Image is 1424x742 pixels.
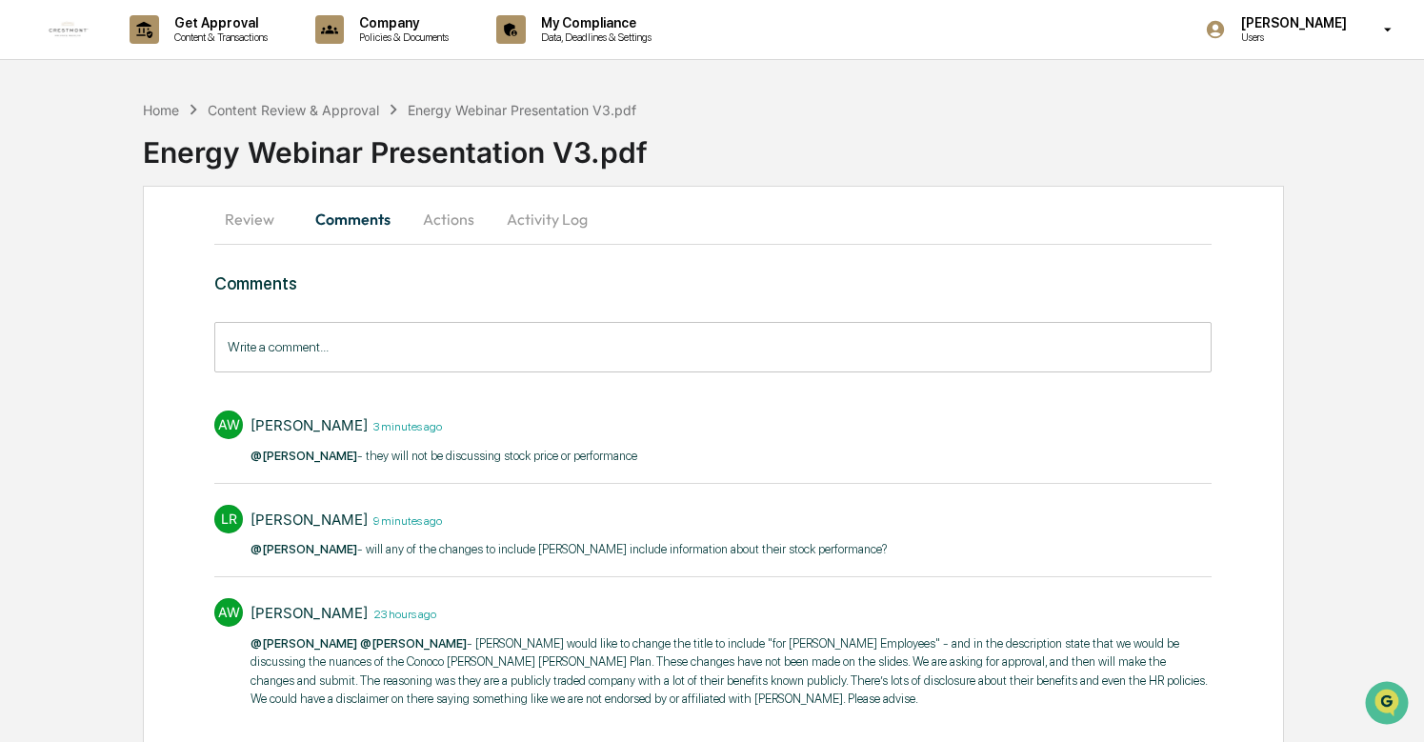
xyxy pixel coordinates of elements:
[408,102,636,118] div: Energy Webinar Presentation V3.pdf
[251,604,368,622] div: [PERSON_NAME]
[214,411,243,439] div: AW
[526,15,661,30] p: My Compliance
[143,102,179,118] div: Home
[251,511,368,529] div: [PERSON_NAME]
[324,151,347,174] button: Start new chat
[159,30,277,44] p: Content & Transactions
[214,598,243,627] div: AW
[138,242,153,257] div: 🗄️
[214,196,300,242] button: Review
[406,196,491,242] button: Actions
[130,232,244,267] a: 🗄️Attestations
[19,242,34,257] div: 🖐️
[38,240,123,259] span: Preclearance
[251,636,357,651] span: @[PERSON_NAME]
[11,232,130,267] a: 🖐️Preclearance
[46,7,91,52] img: logo
[251,447,637,466] p: - they will not be discussing stock price or performance​
[214,196,1212,242] div: secondary tabs example
[19,40,347,70] p: How can we help?
[50,87,314,107] input: Clear
[65,165,241,180] div: We're available if you need us!
[360,636,467,651] span: @[PERSON_NAME]
[214,505,243,533] div: LR
[11,269,128,303] a: 🔎Data Lookup
[159,15,277,30] p: Get Approval
[251,416,368,434] div: [PERSON_NAME]
[251,542,357,556] span: @[PERSON_NAME]
[251,449,357,463] span: @[PERSON_NAME]
[491,196,603,242] button: Activity Log
[344,15,458,30] p: Company
[208,102,379,118] div: Content Review & Approval
[526,30,661,44] p: Data, Deadlines & Settings
[157,240,236,259] span: Attestations
[190,323,231,337] span: Pylon
[38,276,120,295] span: Data Lookup
[134,322,231,337] a: Powered byPylon
[344,30,458,44] p: Policies & Documents
[300,196,406,242] button: Comments
[1226,15,1356,30] p: [PERSON_NAME]
[251,540,890,559] p: - will any of the changes to include [PERSON_NAME] include information about their stock performa...
[1363,679,1414,731] iframe: Open customer support
[214,273,1212,293] h3: Comments
[1226,30,1356,44] p: Users
[251,634,1212,709] p: - [PERSON_NAME] would like to change the title to include "for [PERSON_NAME] Employees" - and in ...
[368,605,436,621] time: Wednesday, August 27, 2025 at 4:37:26 PM CDT
[65,146,312,165] div: Start new chat
[368,417,442,433] time: Thursday, August 28, 2025 at 3:34:07 PM CDT
[19,146,53,180] img: 1746055101610-c473b297-6a78-478c-a979-82029cc54cd1
[368,511,442,528] time: Thursday, August 28, 2025 at 3:28:05 PM CDT
[19,278,34,293] div: 🔎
